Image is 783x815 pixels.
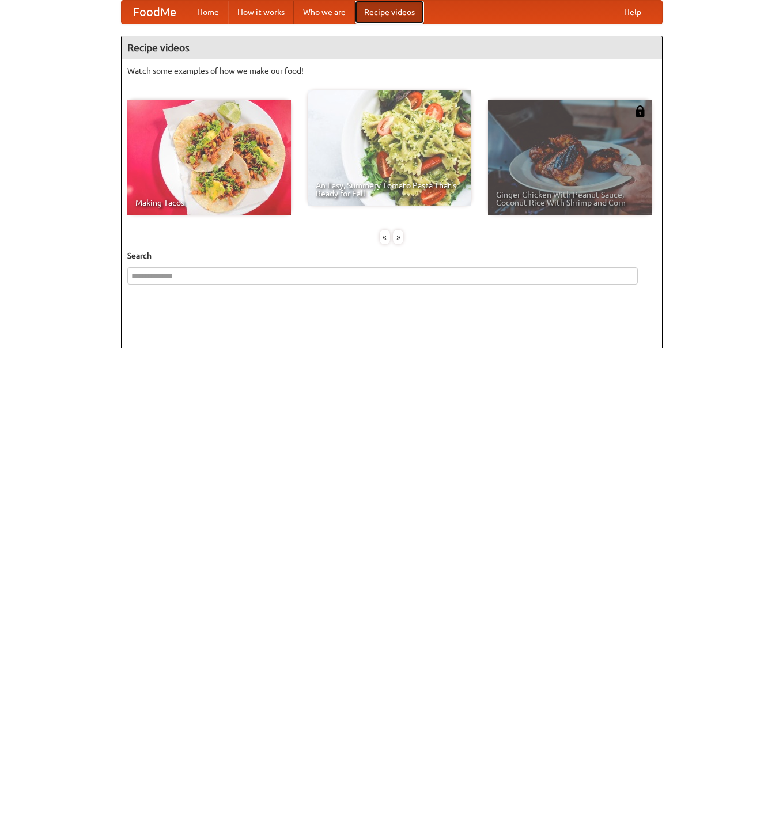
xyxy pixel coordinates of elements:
a: Home [188,1,228,24]
a: Help [615,1,650,24]
span: Making Tacos [135,199,283,207]
h5: Search [127,250,656,261]
img: 483408.png [634,105,646,117]
a: Making Tacos [127,100,291,215]
a: Recipe videos [355,1,424,24]
a: FoodMe [122,1,188,24]
a: An Easy, Summery Tomato Pasta That's Ready for Fall [308,90,471,206]
a: Who we are [294,1,355,24]
h4: Recipe videos [122,36,662,59]
span: An Easy, Summery Tomato Pasta That's Ready for Fall [316,181,463,198]
a: How it works [228,1,294,24]
div: » [393,230,403,244]
p: Watch some examples of how we make our food! [127,65,656,77]
div: « [380,230,390,244]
